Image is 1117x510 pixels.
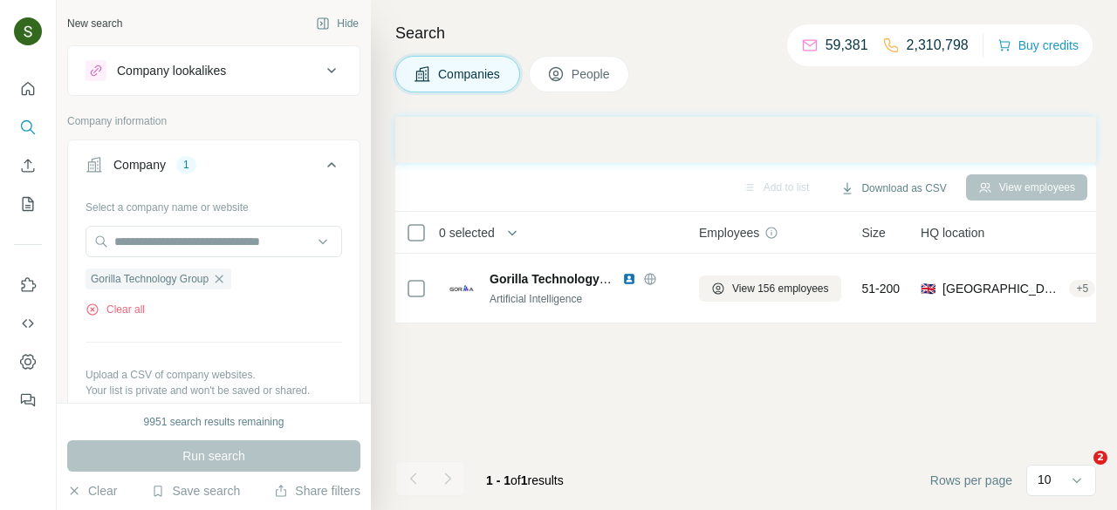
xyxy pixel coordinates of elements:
button: Use Surfe on LinkedIn [14,269,42,301]
span: results [486,473,564,487]
div: Company [113,156,166,173]
div: Company lookalikes [117,62,226,79]
p: Company information [67,113,360,129]
div: New search [67,16,122,31]
button: Save search [151,482,240,500]
img: Logo of Gorilla Technology Group [448,275,476,303]
img: LinkedIn logo [622,272,636,286]
span: 0 selected [439,224,495,241]
button: Buy credits [997,33,1079,58]
iframe: Banner [395,117,1096,163]
span: 51-200 [862,280,901,297]
button: Clear [67,482,117,500]
button: Enrich CSV [14,150,42,181]
p: Your list is private and won't be saved or shared. [86,383,342,398]
span: HQ location [921,224,984,241]
div: Artificial Intelligence [490,291,678,307]
button: Clear all [86,302,145,317]
span: View 156 employees [732,281,829,296]
span: Rows per page [930,472,1012,489]
span: Companies [438,65,502,83]
button: Company1 [68,144,360,193]
button: View 156 employees [699,275,841,302]
span: of [511,473,521,487]
button: My lists [14,188,42,220]
p: 59,381 [826,35,868,56]
div: 9951 search results remaining [144,414,284,430]
span: 🇬🇧 [921,280,935,297]
button: Share filters [274,482,360,500]
div: Select a company name or website [86,193,342,215]
span: Size [862,224,886,241]
span: [GEOGRAPHIC_DATA], [GEOGRAPHIC_DATA] [942,280,1062,297]
button: Hide [304,10,371,37]
button: Feedback [14,384,42,416]
button: Company lookalikes [68,50,360,92]
span: 2 [1093,451,1107,465]
span: Gorilla Technology Group [91,271,209,287]
button: Quick start [14,73,42,105]
iframe: Intercom live chat [1058,451,1100,493]
h4: Search [395,21,1096,45]
span: People [572,65,612,83]
button: Search [14,112,42,143]
span: 1 [521,473,528,487]
button: Download as CSV [828,175,958,201]
span: Gorilla Technology Group [490,272,640,286]
img: Avatar [14,17,42,45]
p: Upload a CSV of company websites. [86,367,342,383]
p: 10 [1038,471,1052,488]
button: Dashboard [14,346,42,377]
span: 1 - 1 [486,473,511,487]
span: Employees [699,224,759,241]
p: 2,310,798 [907,35,969,56]
button: Use Surfe API [14,308,42,339]
div: 1 [176,157,196,173]
div: + 5 [1069,281,1095,296]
